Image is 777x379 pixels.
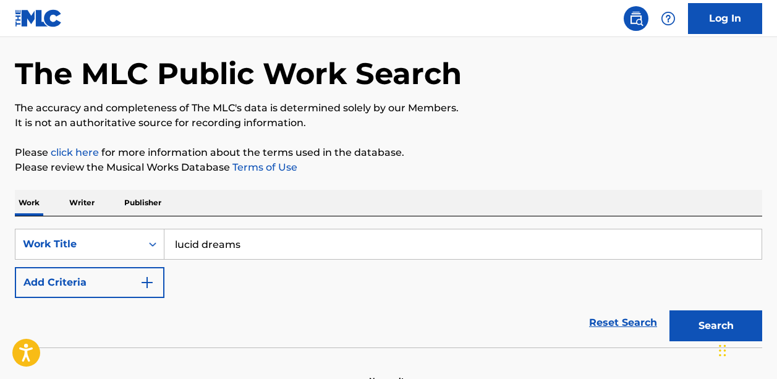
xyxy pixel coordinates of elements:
p: The accuracy and completeness of The MLC's data is determined solely by our Members. [15,101,762,116]
h1: The MLC Public Work Search [15,55,462,92]
a: click here [51,147,99,158]
form: Search Form [15,229,762,347]
div: Work Title [23,237,134,252]
div: Drag [719,332,726,369]
p: Work [15,190,43,216]
a: Reset Search [583,309,663,336]
p: Writer [66,190,98,216]
a: Public Search [624,6,648,31]
button: Add Criteria [15,267,164,298]
a: Terms of Use [230,161,297,173]
img: MLC Logo [15,9,62,27]
button: Search [669,310,762,341]
p: Please for more information about the terms used in the database. [15,145,762,160]
img: help [661,11,676,26]
img: search [629,11,643,26]
p: Publisher [121,190,165,216]
iframe: Chat Widget [715,320,777,379]
img: 9d2ae6d4665cec9f34b9.svg [140,275,155,290]
p: Please review the Musical Works Database [15,160,762,175]
div: Help [656,6,681,31]
a: Log In [688,3,762,34]
p: It is not an authoritative source for recording information. [15,116,762,130]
